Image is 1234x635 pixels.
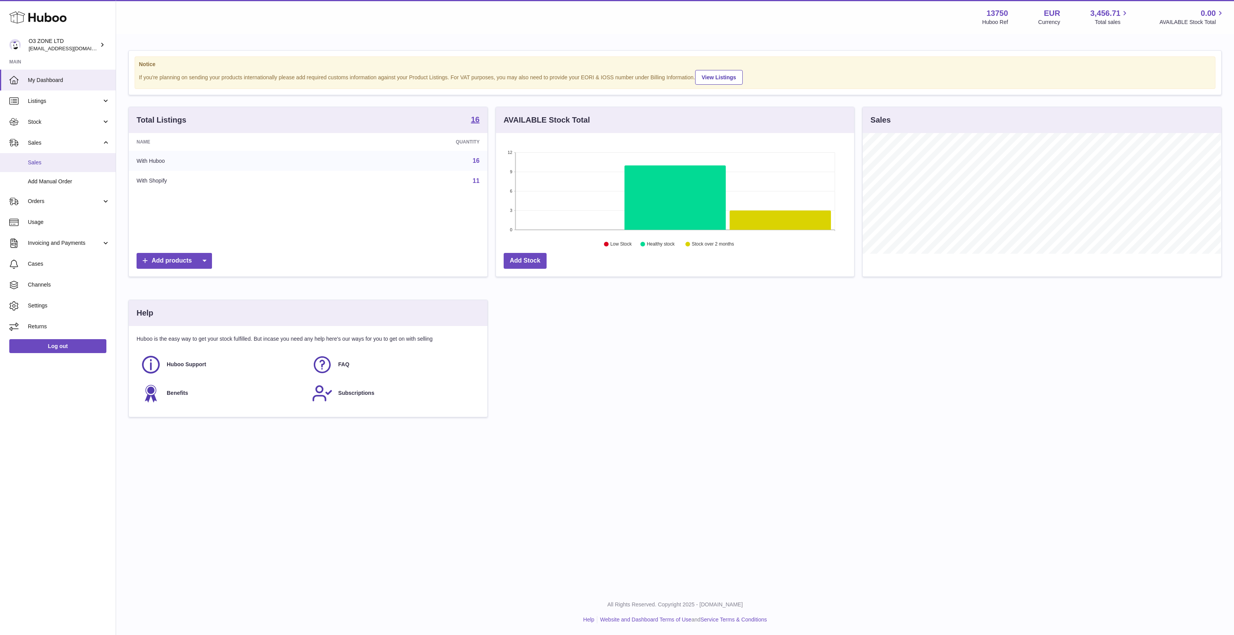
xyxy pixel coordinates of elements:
[139,69,1211,85] div: If you're planning on sending your products internationally please add required customs informati...
[338,389,374,397] span: Subscriptions
[1090,8,1121,19] span: 3,456.71
[129,171,322,191] td: With Shopify
[28,77,110,84] span: My Dashboard
[701,616,767,623] a: Service Terms & Conditions
[28,159,110,166] span: Sales
[504,115,590,125] h3: AVAILABLE Stock Total
[508,150,512,155] text: 12
[29,45,114,51] span: [EMAIL_ADDRESS][DOMAIN_NAME]
[137,253,212,269] a: Add products
[471,116,479,123] strong: 16
[982,19,1008,26] div: Huboo Ref
[28,139,102,147] span: Sales
[140,354,304,375] a: Huboo Support
[9,39,21,51] img: internalAdmin-13750@internal.huboo.com
[139,61,1211,68] strong: Notice
[312,354,475,375] a: FAQ
[510,208,512,213] text: 3
[692,242,734,247] text: Stock over 2 months
[1090,8,1130,26] a: 3,456.71 Total sales
[471,116,479,125] a: 16
[1038,19,1060,26] div: Currency
[28,218,110,226] span: Usage
[473,178,480,184] a: 11
[28,323,110,330] span: Returns
[1201,8,1216,19] span: 0.00
[137,308,153,318] h3: Help
[137,115,186,125] h3: Total Listings
[870,115,890,125] h3: Sales
[129,133,322,151] th: Name
[986,8,1008,19] strong: 13750
[510,189,512,193] text: 6
[338,361,349,368] span: FAQ
[28,198,102,205] span: Orders
[1159,19,1225,26] span: AVAILABLE Stock Total
[28,178,110,185] span: Add Manual Order
[28,281,110,288] span: Channels
[583,616,595,623] a: Help
[473,157,480,164] a: 16
[140,383,304,404] a: Benefits
[28,239,102,247] span: Invoicing and Payments
[129,151,322,171] td: With Huboo
[1159,8,1225,26] a: 0.00 AVAILABLE Stock Total
[510,227,512,232] text: 0
[137,335,480,343] p: Huboo is the easy way to get your stock fulfilled. But incase you need any help here's our ways f...
[167,389,188,397] span: Benefits
[9,339,106,353] a: Log out
[28,302,110,309] span: Settings
[510,169,512,174] text: 9
[28,97,102,105] span: Listings
[122,601,1228,608] p: All Rights Reserved. Copyright 2025 - [DOMAIN_NAME]
[312,383,475,404] a: Subscriptions
[597,616,767,623] li: and
[695,70,743,85] a: View Listings
[600,616,691,623] a: Website and Dashboard Terms of Use
[28,118,102,126] span: Stock
[610,242,632,247] text: Low Stock
[167,361,206,368] span: Huboo Support
[1044,8,1060,19] strong: EUR
[322,133,487,151] th: Quantity
[504,253,547,269] a: Add Stock
[1095,19,1129,26] span: Total sales
[28,260,110,268] span: Cases
[29,38,98,52] div: O3 ZONE LTD
[647,242,675,247] text: Healthy stock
